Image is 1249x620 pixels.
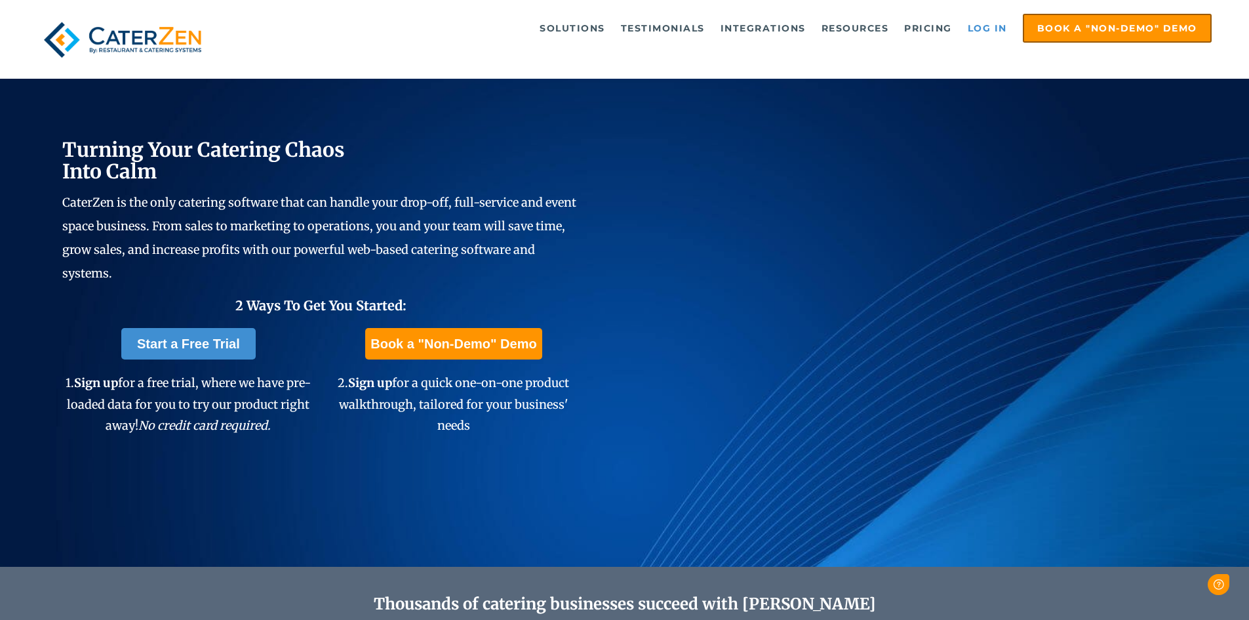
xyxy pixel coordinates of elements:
[238,14,1212,43] div: Navigation Menu
[62,195,576,281] span: CaterZen is the only catering software that can handle your drop-off, full-service and event spac...
[125,595,1124,614] h2: Thousands of catering businesses succeed with [PERSON_NAME]
[714,15,812,41] a: Integrations
[365,328,542,360] a: Book a "Non-Demo" Demo
[815,15,896,41] a: Resources
[961,15,1014,41] a: Log in
[898,15,959,41] a: Pricing
[37,14,208,66] img: caterzen
[138,418,271,433] em: No credit card required.
[235,297,406,314] span: 2 Ways To Get You Started:
[338,375,569,433] span: 2. for a quick one-on-one product walkthrough, tailored for your business' needs
[74,375,118,390] span: Sign up
[614,15,711,41] a: Testimonials
[1132,569,1235,606] iframe: Help widget launcher
[533,15,612,41] a: Solutions
[1023,14,1212,43] a: Book a "Non-Demo" Demo
[121,328,256,360] a: Start a Free Trial
[348,375,392,390] span: Sign up
[66,375,311,433] span: 1. for a free trial, where we have pre-loaded data for you to try our product right away!
[62,137,345,184] span: Turning Your Catering Chaos Into Calm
